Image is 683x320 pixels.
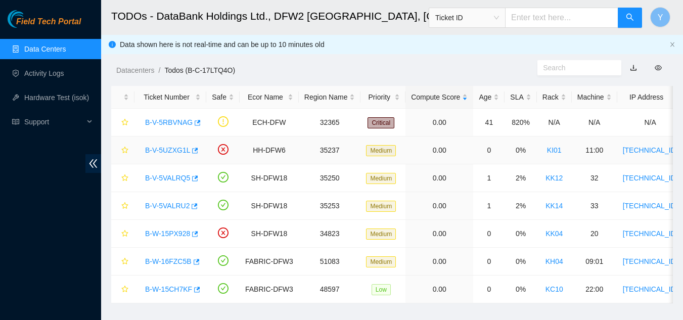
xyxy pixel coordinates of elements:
a: B-V-5RBVNAG [145,118,193,126]
td: 11:00 [572,136,617,164]
span: Ticket ID [435,10,499,25]
img: Akamai Technologies [8,10,51,28]
td: 0.00 [405,164,473,192]
td: 0.00 [405,276,473,303]
td: 33 [572,192,617,220]
td: 22:00 [572,276,617,303]
a: B-W-15PX928 [145,230,190,238]
td: 0 [473,248,505,276]
button: star [117,198,129,214]
td: 20 [572,220,617,248]
a: KK14 [545,202,563,210]
a: Hardware Test (isok) [24,94,89,102]
a: KC10 [545,285,563,293]
button: download [622,60,645,76]
td: N/A [537,109,572,136]
a: [TECHNICAL_ID] [623,285,678,293]
span: star [121,230,128,238]
span: Y [658,11,663,24]
a: B-V-5VALRU2 [145,202,190,210]
span: star [121,258,128,266]
input: Enter text here... [505,8,618,28]
span: eye [655,64,662,71]
td: 0% [505,136,536,164]
td: N/A [572,109,617,136]
button: close [669,41,675,48]
td: 0.00 [405,220,473,248]
a: KK04 [545,230,563,238]
span: star [121,202,128,210]
span: check-circle [218,283,229,294]
span: Critical [368,117,394,128]
td: SH-DFW18 [240,220,299,248]
td: FABRIC-DFW3 [240,276,299,303]
td: 48597 [299,276,361,303]
td: 1 [473,192,505,220]
a: KI01 [547,146,562,154]
td: 35237 [299,136,361,164]
span: Field Tech Portal [16,17,81,27]
a: Data Centers [24,45,66,53]
button: star [117,142,129,158]
span: star [121,147,128,155]
span: Medium [366,145,396,156]
td: 0 [473,276,505,303]
a: [TECHNICAL_ID] [623,174,678,182]
a: [TECHNICAL_ID] [623,146,678,154]
span: close-circle [218,144,229,155]
a: Datacenters [116,66,154,74]
td: HH-DFW6 [240,136,299,164]
td: 0 [473,220,505,248]
td: 34823 [299,220,361,248]
button: star [117,253,129,269]
td: SH-DFW18 [240,192,299,220]
td: 35250 [299,164,361,192]
button: star [117,225,129,242]
td: 35253 [299,192,361,220]
a: B-V-5UZXG1L [145,146,190,154]
span: / [158,66,160,74]
a: [TECHNICAL_ID] [623,202,678,210]
td: 0 [473,136,505,164]
span: close-circle [218,227,229,238]
span: Medium [366,228,396,240]
a: [TECHNICAL_ID] [623,257,678,265]
span: exclamation-circle [218,116,229,127]
td: ECH-DFW [240,109,299,136]
td: 0.00 [405,192,473,220]
span: Medium [366,201,396,212]
a: B-V-5VALRQ5 [145,174,190,182]
button: search [618,8,642,28]
button: star [117,114,129,130]
td: 0% [505,248,536,276]
button: Y [650,7,670,27]
td: 32365 [299,109,361,136]
td: 1 [473,164,505,192]
a: KH04 [545,257,563,265]
a: Akamai TechnologiesField Tech Portal [8,18,81,31]
a: B-W-16FZC5B [145,257,192,265]
a: B-W-15CH7KF [145,285,192,293]
input: Search [543,62,608,73]
td: 820% [505,109,536,136]
span: read [12,118,19,125]
span: Medium [366,173,396,184]
td: 41 [473,109,505,136]
span: Medium [366,256,396,267]
span: check-circle [218,200,229,210]
td: 0% [505,276,536,303]
a: [TECHNICAL_ID] [623,230,678,238]
a: Todos (B-C-17LTQ4O) [164,66,235,74]
td: SH-DFW18 [240,164,299,192]
td: 0.00 [405,109,473,136]
span: star [121,174,128,182]
td: 0.00 [405,248,473,276]
td: 0% [505,220,536,248]
a: Activity Logs [24,69,64,77]
span: Low [372,284,391,295]
a: download [630,64,637,72]
span: search [626,13,634,23]
a: KK12 [545,174,563,182]
button: star [117,281,129,297]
